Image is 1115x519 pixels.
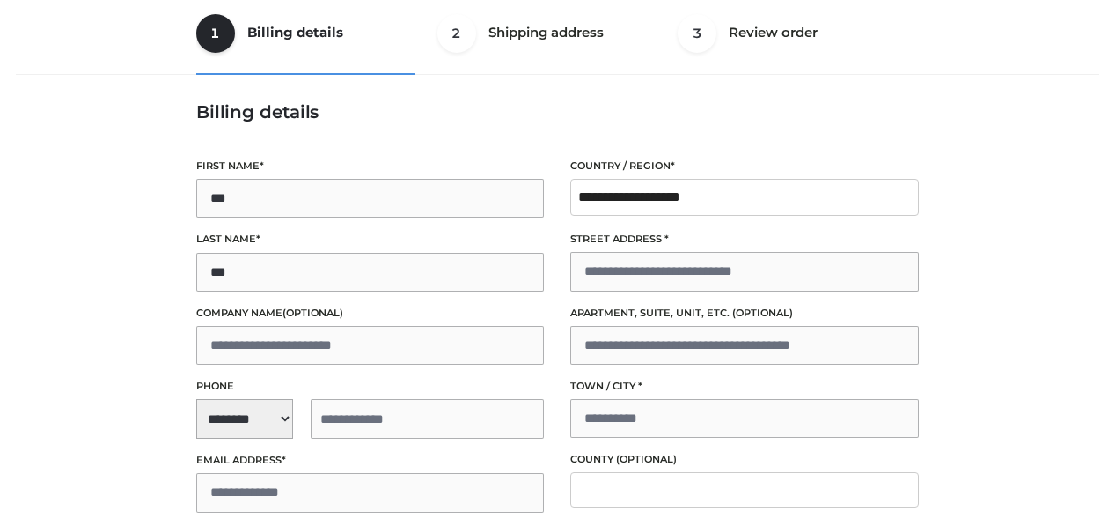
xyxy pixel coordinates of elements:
[570,231,919,248] label: Street address
[570,305,919,322] label: Apartment, suite, unit, etc.
[282,307,343,319] span: (optional)
[196,378,545,395] label: Phone
[196,452,545,469] label: Email address
[196,305,545,322] label: Company name
[196,231,545,248] label: Last name
[616,453,677,465] span: (optional)
[570,378,919,395] label: Town / City
[570,451,919,468] label: County
[196,158,545,174] label: First name
[732,307,793,319] span: (optional)
[570,158,919,174] label: Country / Region
[196,101,919,122] h3: Billing details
